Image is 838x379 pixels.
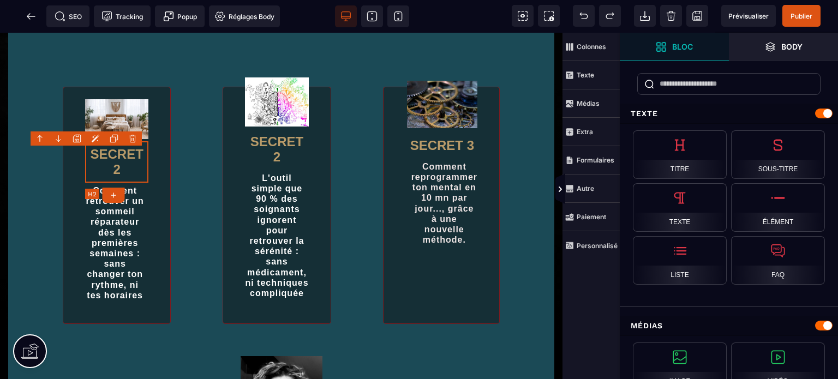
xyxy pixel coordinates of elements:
span: Défaire [573,5,595,27]
h2: SECRET 3 [407,100,477,126]
span: Formulaires [562,146,620,175]
span: Autre [562,175,620,203]
strong: Texte [577,71,594,79]
strong: Body [781,43,803,51]
strong: Médias [577,99,600,107]
span: Capture d'écran [538,5,560,27]
text: Comment retrouver un sommeil réparateur dès les premières semaines : sans changer ton rythme, ni ... [85,150,148,270]
span: Voir mobile [387,5,409,27]
span: Personnalisé [562,231,620,260]
span: Paiement [562,203,620,231]
span: SEO [55,11,82,22]
span: Popup [163,11,197,22]
span: Réglages Body [214,11,274,22]
span: Enregistrer [686,5,708,27]
strong: Paiement [577,213,606,221]
span: Médias [562,89,620,118]
strong: Formulaires [577,156,614,164]
span: Ouvrir les blocs [620,33,729,61]
text: L'outil simple que 90 % des soignants ignorent pour retrouver la sérénité : sans médicament, ni t... [245,137,308,268]
span: Afficher les vues [620,173,631,206]
div: Élément [731,183,825,232]
img: 969f48a4356dfefeaf3551c82c14fcd8_hypnose-integrative-paris.jpg [245,44,308,94]
span: Tracking [101,11,143,22]
span: Extra [562,118,620,146]
strong: Autre [577,184,594,192]
span: Métadata SEO [46,5,89,27]
div: Titre [633,130,727,179]
span: Voir les composants [512,5,534,27]
div: FAQ [731,236,825,285]
strong: Bloc [672,43,693,51]
span: Importer [634,5,656,27]
div: Médias [620,316,838,336]
h2: SECRET 2 [85,109,148,150]
span: Publier [791,12,812,20]
span: Code de suivi [94,5,151,27]
span: Créer une alerte modale [155,5,205,27]
div: Texte [620,104,838,124]
img: dc20de6a5cd0825db1fc6d61989e440e_Capture_d%E2%80%99e%CC%81cran_2024-04-11_180029.jpg [85,67,148,106]
strong: Personnalisé [577,242,618,250]
span: Texte [562,61,620,89]
div: Liste [633,236,727,285]
span: Enregistrer le contenu [782,5,821,27]
span: Colonnes [562,33,620,61]
h2: SECRET 2 [245,96,308,137]
span: Rétablir [599,5,621,27]
span: Prévisualiser [728,12,769,20]
div: Sous-titre [731,130,825,179]
strong: Colonnes [577,43,606,51]
span: Voir bureau [335,5,357,27]
span: Favicon [209,5,280,27]
span: Voir tablette [361,5,383,27]
div: Texte [633,183,727,232]
span: Aperçu [721,5,776,27]
strong: Extra [577,128,593,136]
span: Retour [20,5,42,27]
span: Ouvrir les calques [729,33,838,61]
img: 6d162a9b9729d2ee79e16af0b491a9b8_laura-ockel-UQ2Fw_9oApU-unsplash.jpg [407,43,477,97]
span: Nettoyage [660,5,682,27]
